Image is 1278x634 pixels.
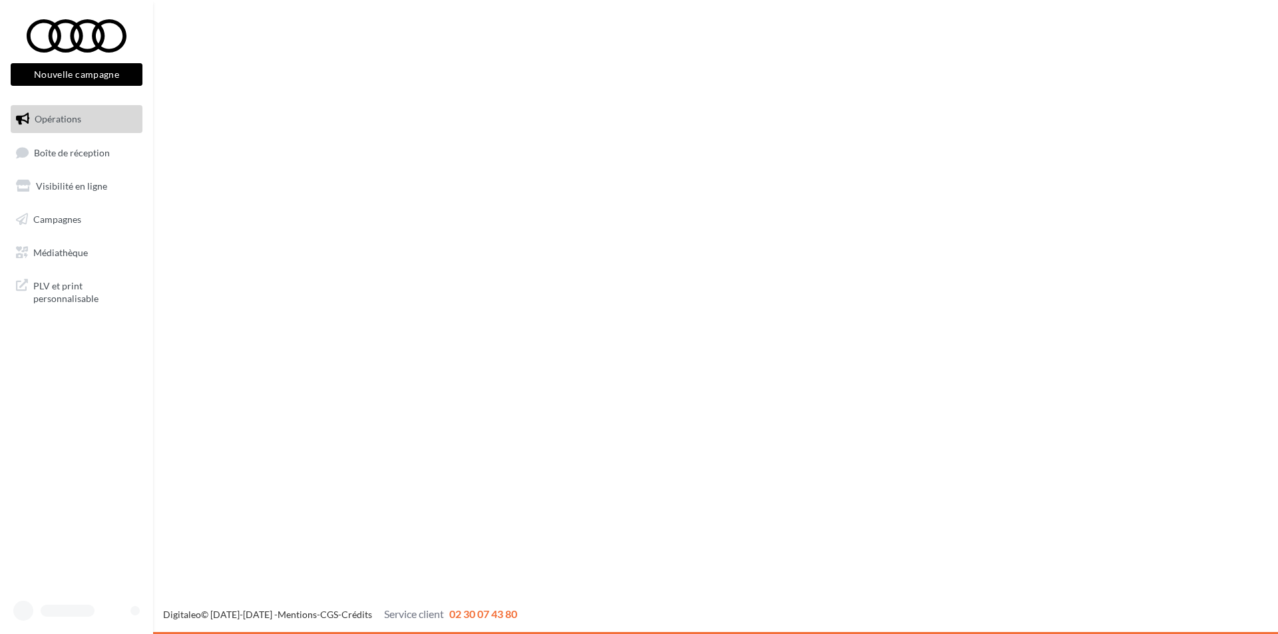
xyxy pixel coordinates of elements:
[320,609,338,620] a: CGS
[11,63,142,86] button: Nouvelle campagne
[341,609,372,620] a: Crédits
[8,105,145,133] a: Opérations
[449,607,517,620] span: 02 30 07 43 80
[8,138,145,167] a: Boîte de réception
[163,609,517,620] span: © [DATE]-[DATE] - - -
[8,239,145,267] a: Médiathèque
[8,172,145,200] a: Visibilité en ligne
[33,214,81,225] span: Campagnes
[33,246,88,257] span: Médiathèque
[36,180,107,192] span: Visibilité en ligne
[163,609,201,620] a: Digitaleo
[33,277,137,305] span: PLV et print personnalisable
[278,609,317,620] a: Mentions
[35,113,81,124] span: Opérations
[34,146,110,158] span: Boîte de réception
[384,607,444,620] span: Service client
[8,206,145,234] a: Campagnes
[8,271,145,311] a: PLV et print personnalisable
